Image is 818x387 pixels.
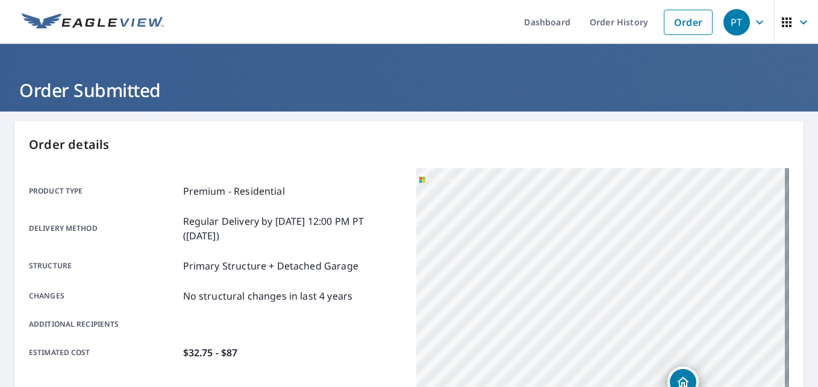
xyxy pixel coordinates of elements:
p: Delivery method [29,214,178,243]
p: $32.75 - $87 [183,345,238,360]
p: Additional recipients [29,319,178,330]
p: Premium - Residential [183,184,285,198]
p: Primary Structure + Detached Garage [183,259,358,273]
p: Product type [29,184,178,198]
p: Changes [29,289,178,303]
p: No structural changes in last 4 years [183,289,353,303]
h1: Order Submitted [14,78,804,102]
div: PT [723,9,750,36]
p: Structure [29,259,178,273]
p: Order details [29,136,789,154]
p: Regular Delivery by [DATE] 12:00 PM PT ([DATE]) [183,214,402,243]
a: Order [664,10,713,35]
p: Estimated cost [29,345,178,360]
img: EV Logo [22,13,164,31]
